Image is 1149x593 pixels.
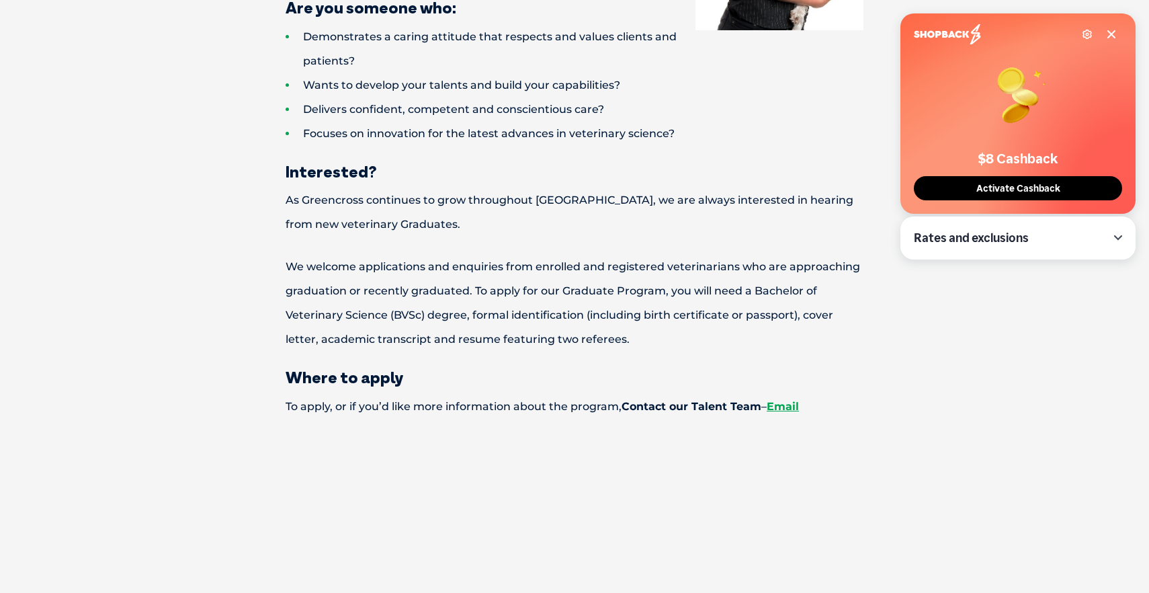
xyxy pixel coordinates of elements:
[239,369,910,385] h3: Where to apply
[286,25,910,73] li: Demonstrates a caring attitude that respects and values clients and patients?
[239,395,910,419] p: To apply, or if you’d like more information about the program, –
[286,73,910,97] li: Wants to develop your talents and build your capabilities?
[286,97,910,122] li: Delivers confident, competent and conscientious care?
[622,400,761,413] strong: Contact our Talent Team
[239,188,910,237] p: As Greencross continues to grow throughout [GEOGRAPHIC_DATA], we are always interested in hearing...
[767,400,799,413] a: Email
[286,122,910,146] li: Focuses on innovation for the latest advances in veterinary science?
[239,255,910,352] p: We welcome applications and enquiries from enrolled and registered veterinarians who are approach...
[239,163,910,180] h3: Interested?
